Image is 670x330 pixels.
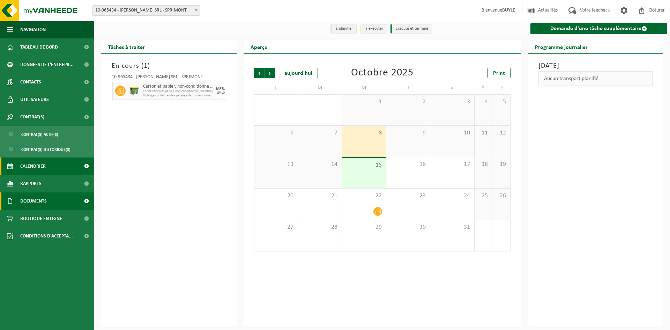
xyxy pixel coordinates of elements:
[258,161,294,168] span: 13
[496,129,506,137] span: 12
[112,75,226,82] div: 10-965434 - [PERSON_NAME] SRL - SPRIMONT
[258,192,294,200] span: 20
[265,68,275,78] span: Suivant
[430,82,474,94] td: V
[492,82,510,94] td: D
[434,223,470,231] span: 31
[502,8,515,13] strong: BUYLE
[390,24,432,34] li: Exécuté et terminé
[528,40,595,53] h2: Programme journalier
[478,192,489,200] span: 25
[301,129,338,137] span: 7
[144,63,148,69] span: 1
[20,192,47,210] span: Documents
[360,24,387,34] li: à exécuter
[20,73,41,91] span: Contacts
[20,175,42,192] span: Rapports
[92,6,200,15] span: 10-965434 - BUYLE CHRISTIAN SRL - SPRIMONT
[20,227,73,245] span: Conditions d'accepta...
[216,91,225,95] div: 15/10
[496,192,506,200] span: 26
[2,127,92,141] a: Contrat(s) actif(s)
[386,82,430,94] td: J
[101,40,152,53] h2: Tâches à traiter
[143,84,214,89] span: Carton et papier, non-conditionné (industriel)
[345,161,382,169] span: 15
[330,24,357,34] li: à planifier
[434,192,470,200] span: 24
[92,5,200,16] span: 10-965434 - BUYLE CHRISTIAN SRL - SPRIMONT
[538,61,653,71] h3: [DATE]
[20,210,62,227] span: Boutique en ligne
[301,192,338,200] span: 21
[258,129,294,137] span: 6
[538,71,653,86] div: Aucun transport planifié
[493,71,505,76] span: Print
[21,128,58,141] span: Contrat(s) actif(s)
[143,89,214,94] span: 1100L carton et papier, non-conditionné (industriel)
[2,142,92,156] a: Contrat(s) historique(s)
[301,161,338,168] span: 14
[390,161,426,168] span: 16
[112,61,226,71] h3: En cours ( )
[254,68,265,78] span: Précédent
[390,129,426,137] span: 9
[20,56,74,73] span: Données de l'entrepr...
[475,82,492,94] td: S
[478,98,489,106] span: 4
[216,87,225,91] div: MER.
[254,82,298,94] td: L
[434,129,470,137] span: 10
[390,98,426,106] span: 2
[143,94,214,98] span: Vidange sur demande - passage dans une tournée fixe
[351,68,414,78] div: Octobre 2025
[390,223,426,231] span: 30
[244,40,275,53] h2: Aperçu
[20,38,58,56] span: Tableau de bord
[434,98,470,106] span: 3
[390,192,426,200] span: 23
[345,192,382,200] span: 22
[298,82,342,94] td: M
[434,161,470,168] span: 17
[20,21,46,38] span: Navigation
[345,98,382,106] span: 1
[301,223,338,231] span: 28
[530,23,668,34] a: Demande d'une tâche supplémentaire
[258,223,294,231] span: 27
[20,91,49,108] span: Utilisateurs
[496,98,506,106] span: 5
[342,82,386,94] td: M
[478,129,489,137] span: 11
[496,161,506,168] span: 19
[478,161,489,168] span: 18
[279,68,318,78] div: aujourd'hui
[20,108,44,126] span: Contrat(s)
[345,129,382,137] span: 8
[20,157,46,175] span: Calendrier
[21,143,70,156] span: Contrat(s) historique(s)
[129,86,140,96] img: WB-1100-HPE-GN-50
[487,68,511,78] a: Print
[345,223,382,231] span: 29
